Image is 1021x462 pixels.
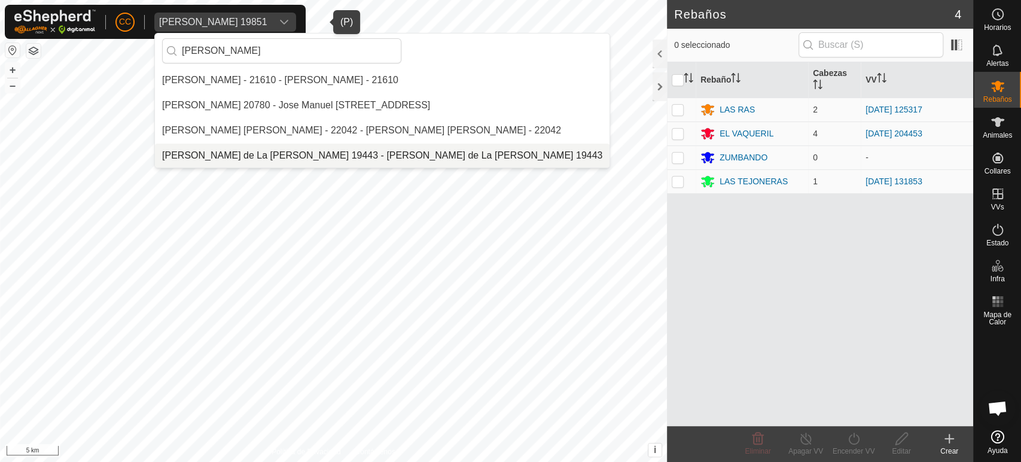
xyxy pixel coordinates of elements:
p-sorticon: Activar para ordenar [813,81,822,91]
span: 0 [813,153,818,162]
button: Capas del Mapa [26,44,41,58]
li: Jose Manuel Esteban Sanchez - 22042 [155,118,609,142]
span: 4 [813,129,818,138]
div: [PERSON_NAME] [PERSON_NAME] - 22042 - [PERSON_NAME] [PERSON_NAME] - 22042 [162,123,561,138]
span: Rebaños [983,96,1011,103]
span: 0 seleccionado [674,39,798,51]
li: Jose Manuel Calles Suana 20780 [155,93,609,117]
button: + [5,63,20,77]
div: ZUMBANDO [720,151,767,164]
div: Editar [877,446,925,457]
a: Política de Privacidad [272,446,340,457]
div: EL VAQUERIL [720,127,773,140]
span: Alertas [986,60,1008,67]
span: VVs [990,203,1004,211]
div: [PERSON_NAME] de La [PERSON_NAME] 19443 - [PERSON_NAME] de La [PERSON_NAME] 19443 [162,148,602,163]
a: [DATE] 204453 [865,129,922,138]
span: 1 [813,177,818,186]
div: Chat abierto [980,390,1016,426]
li: Jose Manuel Olivera de La Vega 19443 [155,144,609,168]
input: Buscar por región, país, empresa o propiedad [162,38,401,63]
div: [PERSON_NAME] 20780 - Jose Manuel [STREET_ADDRESS] [162,98,430,113]
div: Apagar VV [782,446,830,457]
span: Horarios [984,24,1011,31]
p-sorticon: Activar para ordenar [731,75,740,84]
div: LAS TEJONERAS [720,175,788,188]
div: Crear [925,446,973,457]
div: dropdown trigger [272,13,296,32]
td: - [861,145,973,169]
span: 2 [813,105,818,114]
span: Infra [990,275,1004,282]
h2: Rebaños [674,7,955,22]
a: Contáctenos [355,446,395,457]
span: i [654,445,656,455]
img: Logo Gallagher [14,10,96,34]
a: [DATE] 125317 [865,105,922,114]
th: VV [861,62,973,98]
span: Luis Ignacio Lopez Garzon 19851 [154,13,272,32]
p-sorticon: Activar para ordenar [877,75,886,84]
a: [DATE] 131853 [865,177,922,186]
span: Animales [983,132,1012,139]
a: Ayuda [974,425,1021,459]
span: Ayuda [988,447,1008,454]
span: CC [119,16,131,28]
span: Estado [986,239,1008,247]
span: Eliminar [745,447,770,455]
div: [PERSON_NAME] - 21610 - [PERSON_NAME] - 21610 [162,73,398,87]
div: [PERSON_NAME] 19851 [159,17,267,27]
span: Collares [984,168,1010,175]
th: Cabezas [808,62,861,98]
div: LAS RAS [720,104,755,116]
th: Rebaño [696,62,808,98]
div: Encender VV [830,446,877,457]
span: 4 [955,5,961,23]
button: Restablecer Mapa [5,43,20,57]
input: Buscar (S) [798,32,943,57]
button: – [5,78,20,93]
p-sorticon: Activar para ordenar [684,75,693,84]
li: Jose Manuel Cabezas Gonzalez - 21610 [155,68,609,92]
button: i [648,443,662,457]
span: Mapa de Calor [977,311,1018,326]
ul: Option List [155,68,609,168]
